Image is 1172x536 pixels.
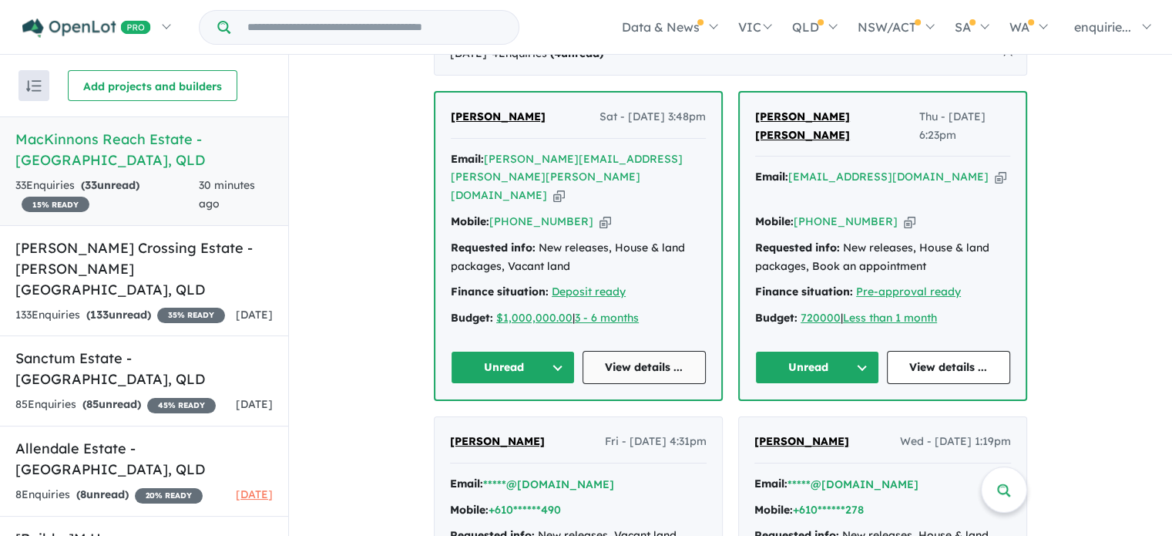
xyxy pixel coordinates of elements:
div: | [451,309,706,328]
button: Copy [599,214,611,230]
strong: Email: [451,152,484,166]
img: sort.svg [26,80,42,92]
span: Sat - [DATE] 3:48pm [599,108,706,126]
a: [PHONE_NUMBER] [489,214,593,228]
div: New releases, House & land packages, Vacant land [451,239,706,276]
span: 8 [80,487,86,501]
span: 15 % READY [22,197,89,212]
button: Copy [995,169,1006,185]
strong: Requested info: [755,241,840,255]
strong: Email: [450,477,483,490]
span: 33 [85,178,97,192]
span: [PERSON_NAME] [450,434,545,448]
strong: Requested info: [451,241,536,255]
span: 45 % READY [147,398,216,413]
strong: Budget: [451,311,493,325]
input: Try estate name, suburb, builder or developer [233,11,515,44]
a: View details ... [583,351,707,384]
a: 3 - 6 months [575,311,639,325]
span: [DATE] [236,308,273,322]
a: [PERSON_NAME] [451,108,546,126]
a: 720000 [801,311,841,325]
div: 33 Enquir ies [15,177,199,214]
strong: Mobile: [755,214,794,228]
h5: MacKinnons Reach Estate - [GEOGRAPHIC_DATA] , QLD [15,129,273,170]
span: [DATE] [236,487,273,501]
span: [DATE] [236,397,273,411]
strong: Mobile: [754,503,793,517]
button: Copy [904,214,915,230]
a: Pre-approval ready [856,285,961,298]
span: Fri - [DATE] 4:31pm [605,433,707,451]
span: [PERSON_NAME] [754,434,849,448]
span: [PERSON_NAME] [PERSON_NAME] [755,110,850,142]
div: 85 Enquir ies [15,396,216,414]
strong: ( unread) [82,397,141,411]
button: Unread [451,351,575,384]
h5: Allendale Estate - [GEOGRAPHIC_DATA] , QLD [15,438,273,480]
span: 85 [86,397,99,411]
a: Less than 1 month [843,311,937,325]
a: [PERSON_NAME] [PERSON_NAME] [755,108,919,145]
strong: Finance situation: [755,285,853,298]
span: [PERSON_NAME] [451,110,546,123]
strong: Email: [755,170,788,184]
a: [PHONE_NUMBER] [794,214,898,228]
a: [PERSON_NAME][EMAIL_ADDRESS][PERSON_NAME][PERSON_NAME][DOMAIN_NAME] [451,152,683,203]
img: Openlot PRO Logo White [22,19,151,38]
button: Copy [553,187,565,204]
strong: Mobile: [450,503,489,517]
span: Wed - [DATE] 1:19pm [900,433,1011,451]
h5: Sanctum Estate - [GEOGRAPHIC_DATA] , QLD [15,348,273,389]
strong: ( unread) [76,487,129,501]
strong: Email: [754,477,787,490]
span: 30 minutes ago [199,178,255,211]
strong: ( unread) [86,308,151,322]
a: [PERSON_NAME] [450,433,545,451]
a: [EMAIL_ADDRESS][DOMAIN_NAME] [788,170,989,184]
span: Thu - [DATE] 6:23pm [919,108,1010,145]
span: enquirie... [1074,19,1131,35]
button: Add projects and builders [68,70,237,101]
a: Deposit ready [552,285,626,298]
h5: [PERSON_NAME] Crossing Estate - [PERSON_NAME][GEOGRAPHIC_DATA] , QLD [15,238,273,300]
strong: ( unread) [81,178,139,192]
a: View details ... [887,351,1011,384]
span: 35 % READY [157,308,225,323]
span: 20 % READY [135,488,203,504]
strong: Budget: [755,311,798,325]
div: New releases, House & land packages, Book an appointment [755,239,1010,276]
div: 8 Enquir ies [15,486,203,504]
strong: Mobile: [451,214,489,228]
strong: Finance situation: [451,285,549,298]
a: [PERSON_NAME] [754,433,849,451]
div: | [755,309,1010,328]
a: $1,000,000.00 [496,311,573,325]
div: 133 Enquir ies [15,306,225,325]
button: Unread [755,351,879,384]
span: 133 [90,308,109,322]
